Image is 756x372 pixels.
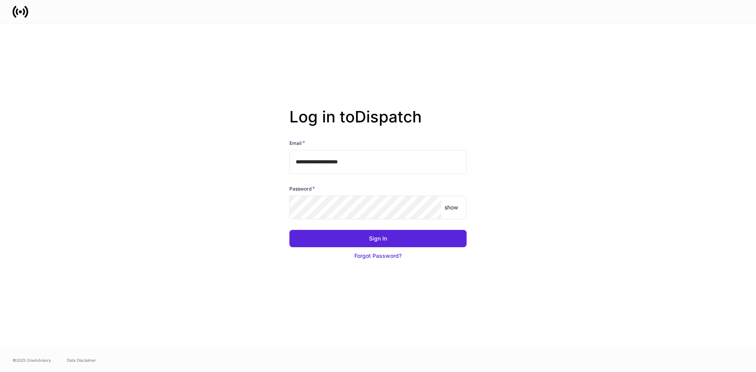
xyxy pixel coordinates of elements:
h6: Email [289,139,305,147]
span: © 2025 OneAdvisory [13,357,51,363]
h2: Log in to Dispatch [289,107,467,139]
h6: Password [289,185,315,192]
button: Sign In [289,230,467,247]
a: Data Disclaimer [67,357,96,363]
div: Forgot Password? [354,252,402,260]
button: Forgot Password? [289,247,467,265]
p: show [445,204,458,211]
div: Sign In [369,235,387,242]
